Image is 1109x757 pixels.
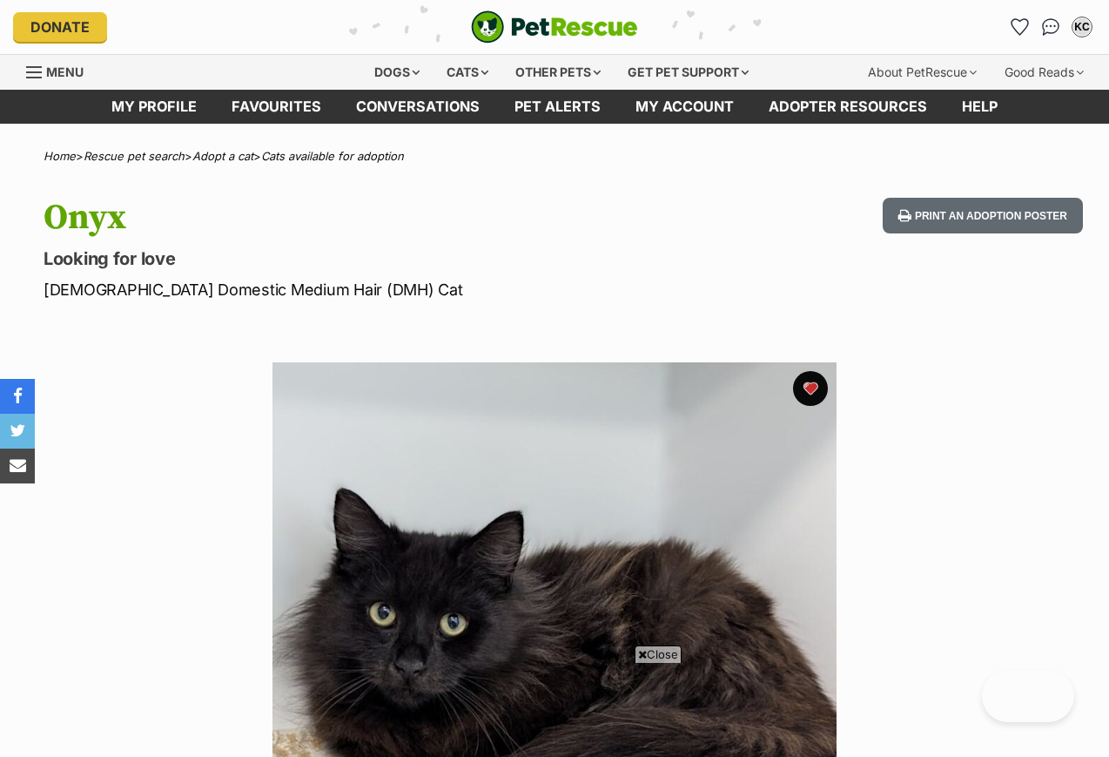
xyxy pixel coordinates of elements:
[26,55,96,86] a: Menu
[635,645,682,663] span: Close
[44,198,677,238] h1: Onyx
[46,64,84,79] span: Menu
[44,149,76,163] a: Home
[992,55,1096,90] div: Good Reads
[94,90,214,124] a: My profile
[1005,13,1033,41] a: Favourites
[615,55,761,90] div: Get pet support
[751,90,944,124] a: Adopter resources
[793,371,828,406] button: favourite
[503,55,613,90] div: Other pets
[982,670,1074,722] iframe: Help Scout Beacon - Open
[944,90,1015,124] a: Help
[339,90,497,124] a: conversations
[497,90,618,124] a: Pet alerts
[44,278,677,301] p: [DEMOGRAPHIC_DATA] Domestic Medium Hair (DMH) Cat
[192,149,253,163] a: Adopt a cat
[1005,13,1096,41] ul: Account quick links
[13,12,107,42] a: Donate
[214,90,339,124] a: Favourites
[84,149,185,163] a: Rescue pet search
[261,149,404,163] a: Cats available for adoption
[1073,18,1091,36] div: KC
[1037,13,1065,41] a: Conversations
[434,55,501,90] div: Cats
[362,55,432,90] div: Dogs
[618,90,751,124] a: My account
[238,670,871,748] iframe: Advertisement
[883,198,1083,233] button: Print an adoption poster
[471,10,638,44] img: logo-cat-932fe2b9b8326f06289b0f2fb663e598f794de774fb13d1741a6617ecf9a85b4.svg
[471,10,638,44] a: PetRescue
[1068,13,1096,41] button: My account
[856,55,989,90] div: About PetRescue
[44,247,677,271] p: Looking for love
[1042,18,1060,36] img: chat-41dd97257d64d25036548639549fe6c8038ab92f7586957e7f3b1b290dea8141.svg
